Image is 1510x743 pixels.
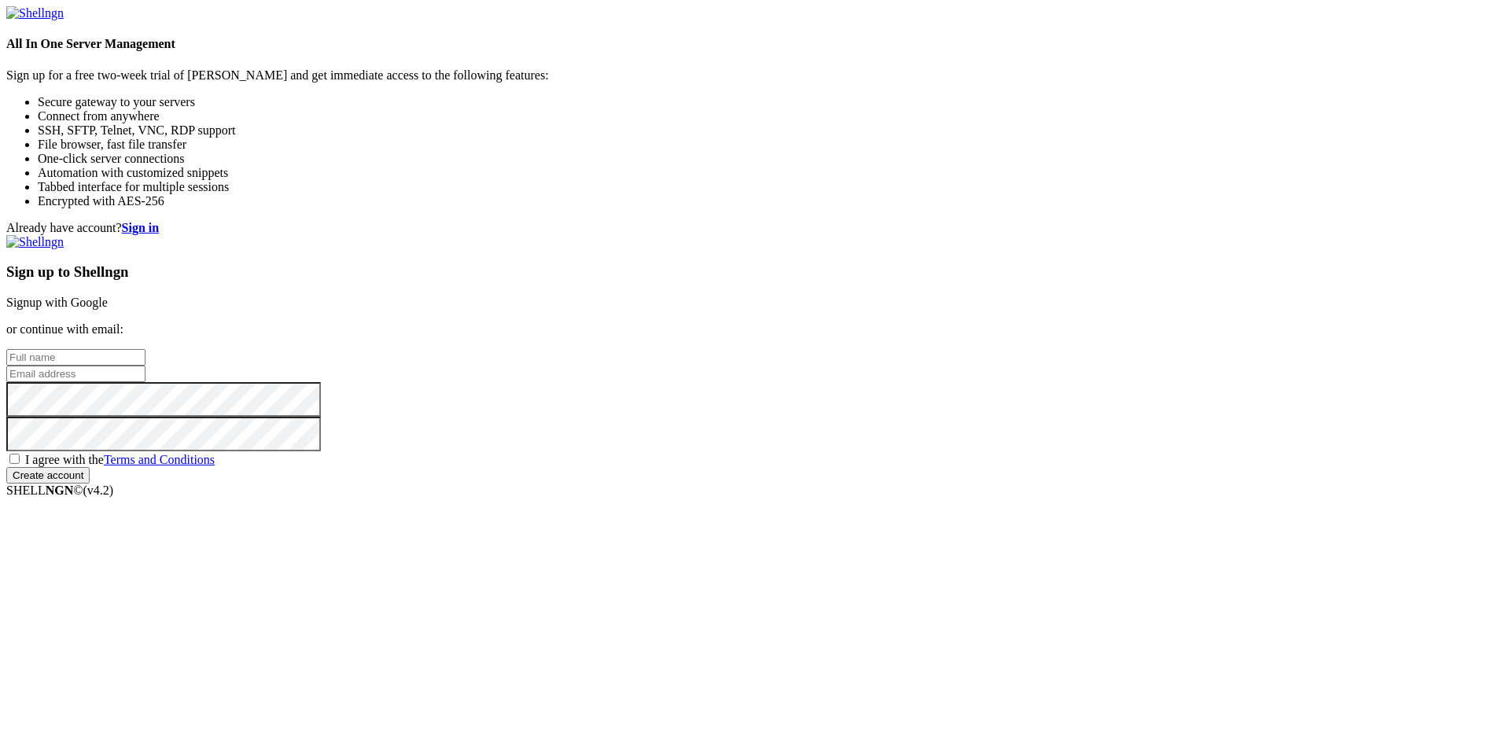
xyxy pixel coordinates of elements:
[9,454,20,464] input: I agree with theTerms and Conditions
[6,6,64,20] img: Shellngn
[6,366,145,382] input: Email address
[25,453,215,466] span: I agree with the
[6,322,1504,337] p: or continue with email:
[6,467,90,484] input: Create account
[38,123,1504,138] li: SSH, SFTP, Telnet, VNC, RDP support
[83,484,114,497] span: 4.2.0
[6,349,145,366] input: Full name
[38,166,1504,180] li: Automation with customized snippets
[38,109,1504,123] li: Connect from anywhere
[38,95,1504,109] li: Secure gateway to your servers
[122,221,160,234] a: Sign in
[38,152,1504,166] li: One-click server connections
[38,180,1504,194] li: Tabbed interface for multiple sessions
[6,235,64,249] img: Shellngn
[6,68,1504,83] p: Sign up for a free two-week trial of [PERSON_NAME] and get immediate access to the following feat...
[6,263,1504,281] h3: Sign up to Shellngn
[6,296,108,309] a: Signup with Google
[6,484,113,497] span: SHELL ©
[46,484,74,497] b: NGN
[104,453,215,466] a: Terms and Conditions
[38,194,1504,208] li: Encrypted with AES-256
[38,138,1504,152] li: File browser, fast file transfer
[6,221,1504,235] div: Already have account?
[6,37,1504,51] h4: All In One Server Management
